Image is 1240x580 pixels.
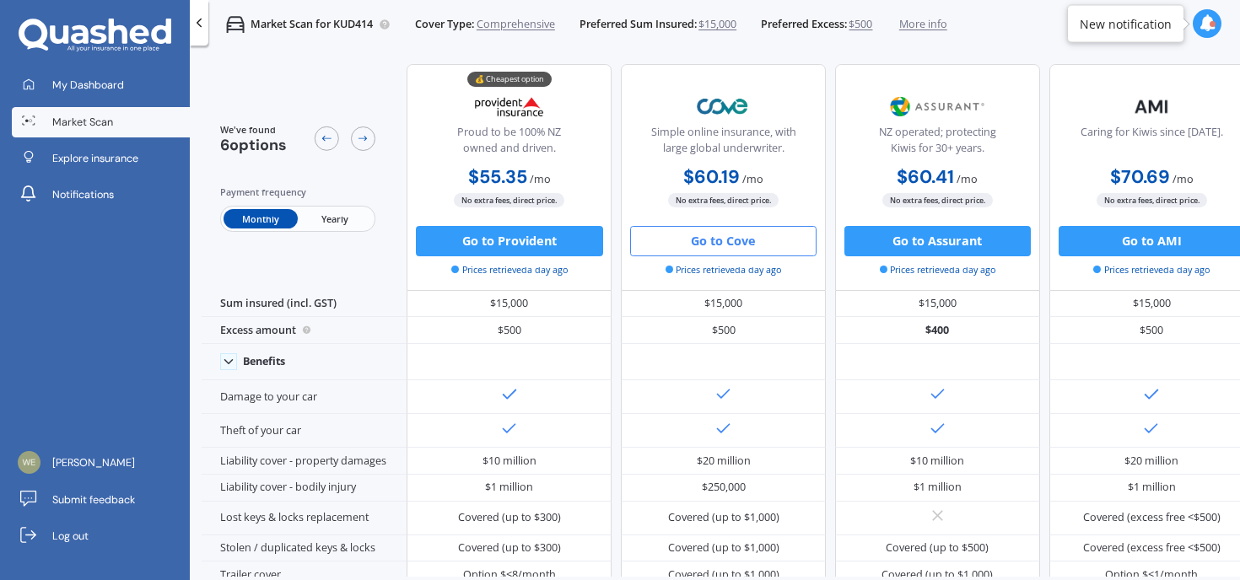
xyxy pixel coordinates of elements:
[1102,88,1202,126] img: AMI-text-1.webp
[914,480,962,495] div: $1 million
[415,17,474,32] span: Cover Type:
[407,291,612,318] div: $15,000
[483,454,536,469] div: $10 million
[12,143,191,174] a: Explore insurance
[683,165,740,189] b: $60.19
[634,125,813,163] div: Simple online insurance, with large global underwriter.
[458,540,561,556] div: Covered (up to $300)
[477,17,555,32] span: Comprehensive
[202,448,407,475] div: Liability cover - property damages
[52,455,135,470] span: [PERSON_NAME]
[52,187,114,202] span: Notifications
[52,115,113,130] span: Market Scan
[1093,263,1210,277] span: Prices retrieved a day ago
[12,521,191,551] a: Log out
[298,209,372,228] span: Yearly
[12,180,191,210] a: Notifications
[485,480,533,495] div: $1 million
[202,414,407,448] div: Theft of your car
[668,540,779,556] div: Covered (up to $1,000)
[666,263,782,277] span: Prices retrieved a day ago
[844,226,1031,256] button: Go to Assurant
[12,107,191,137] a: Market Scan
[224,209,298,228] span: Monthly
[886,540,989,556] div: Covered (up to $500)
[251,17,373,32] p: Market Scan for KUD414
[621,291,826,318] div: $15,000
[220,135,287,155] span: 6 options
[468,165,527,189] b: $55.35
[202,380,407,414] div: Damage to your car
[202,291,407,318] div: Sum insured (incl. GST)
[459,88,559,126] img: Provident.png
[451,263,568,277] span: Prices retrieved a day ago
[1124,454,1178,469] div: $20 million
[52,529,89,544] span: Log out
[1083,510,1221,525] div: Covered (excess free <$500)
[12,70,191,100] a: My Dashboard
[621,317,826,344] div: $500
[530,172,551,186] span: / mo
[702,480,746,495] div: $250,000
[673,88,774,126] img: Cove.webp
[52,492,135,508] span: Submit feedback
[1128,480,1176,495] div: $1 million
[454,193,564,207] span: No extra fees, direct price.
[742,172,763,186] span: / mo
[698,17,736,32] span: $15,000
[52,78,124,93] span: My Dashboard
[1173,172,1194,186] span: / mo
[899,17,947,32] span: More info
[226,15,245,34] img: car.f15378c7a67c060ca3f3.svg
[467,72,552,87] div: 💰 Cheapest option
[458,510,561,525] div: Covered (up to $300)
[835,317,1040,344] div: $400
[761,17,847,32] span: Preferred Excess:
[202,502,407,535] div: Lost keys & locks replacement
[12,485,191,515] a: Submit feedback
[1080,15,1172,32] div: New notification
[407,317,612,344] div: $500
[668,510,779,525] div: Covered (up to $1,000)
[1110,165,1170,189] b: $70.69
[220,123,287,137] span: We've found
[848,125,1027,163] div: NZ operated; protecting Kiwis for 30+ years.
[580,17,697,32] span: Preferred Sum Insured:
[697,454,751,469] div: $20 million
[630,226,817,256] button: Go to Cove
[202,535,407,562] div: Stolen / duplicated keys & locks
[880,263,996,277] span: Prices retrieved a day ago
[882,193,993,207] span: No extra fees, direct price.
[897,165,954,189] b: $60.41
[1081,125,1223,163] div: Caring for Kiwis since [DATE].
[1097,193,1207,207] span: No extra fees, direct price.
[202,317,407,344] div: Excess amount
[668,193,779,207] span: No extra fees, direct price.
[220,185,375,200] div: Payment frequency
[420,125,599,163] div: Proud to be 100% NZ owned and driven.
[12,448,191,478] a: [PERSON_NAME]
[416,226,602,256] button: Go to Provident
[1083,540,1221,556] div: Covered (excess free <$500)
[835,291,1040,318] div: $15,000
[887,88,988,126] img: Assurant.png
[243,355,285,368] div: Benefits
[849,17,872,32] span: $500
[910,454,964,469] div: $10 million
[18,451,40,474] img: 8ab6bc97445a4216ae38cc1ed046a951
[52,151,138,166] span: Explore insurance
[957,172,978,186] span: / mo
[202,475,407,502] div: Liability cover - bodily injury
